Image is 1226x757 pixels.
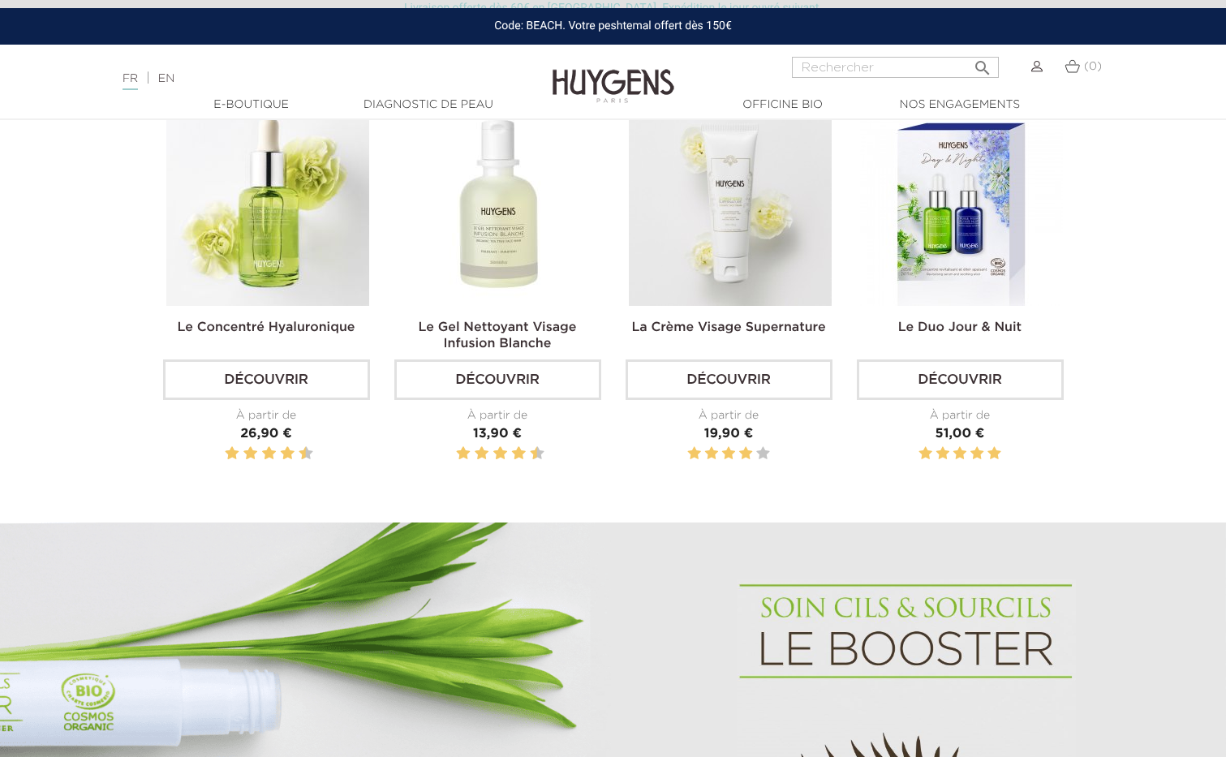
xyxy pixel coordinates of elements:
[898,321,1022,334] a: Le Duo Jour & Nuit
[631,321,825,334] a: La Crème Visage Supernature
[756,444,769,464] label: 5
[240,428,292,441] span: 26,90 €
[1084,61,1102,72] span: (0)
[970,444,983,464] label: 4
[527,444,530,464] label: 9
[471,444,474,464] label: 3
[968,52,997,74] button: 
[936,428,985,441] span: 51,00 €
[114,69,499,88] div: |
[228,444,236,464] label: 2
[259,444,261,464] label: 5
[265,444,273,464] label: 6
[178,321,355,334] a: Le Concentré Hyaluronique
[857,407,1064,424] div: À partir de
[533,444,541,464] label: 10
[722,444,735,464] label: 3
[509,444,511,464] label: 7
[739,444,752,464] label: 4
[497,444,505,464] label: 6
[490,444,493,464] label: 5
[478,444,486,464] label: 4
[302,444,310,464] label: 10
[704,428,753,441] span: 19,90 €
[553,43,674,105] img: Huygens
[626,407,832,424] div: À partir de
[247,444,255,464] label: 4
[705,444,718,464] label: 2
[626,359,832,400] a: Découvrir
[688,444,701,464] label: 1
[973,54,992,73] i: 
[398,103,600,306] img: Le Gel Nettoyant Visage Infusion Blanche 250ml
[879,97,1041,114] a: Nos engagements
[987,444,1000,464] label: 5
[347,97,510,114] a: Diagnostic de peau
[936,444,949,464] label: 2
[419,321,577,351] a: Le Gel Nettoyant Visage Infusion Blanche
[170,97,333,114] a: E-Boutique
[283,444,291,464] label: 8
[240,444,243,464] label: 3
[277,444,280,464] label: 7
[857,359,1064,400] a: Découvrir
[919,444,932,464] label: 1
[163,407,370,424] div: À partir de
[629,103,832,306] img: La Crème Visage Supernature
[394,407,601,424] div: À partir de
[123,73,138,90] a: FR
[222,444,224,464] label: 1
[166,103,369,306] img: Le Concentré Hyaluronique
[792,57,999,78] input: Rechercher
[453,444,455,464] label: 1
[163,359,370,400] a: Découvrir
[953,444,966,464] label: 3
[158,73,174,84] a: EN
[702,97,864,114] a: Officine Bio
[296,444,299,464] label: 9
[473,428,522,441] span: 13,90 €
[459,444,467,464] label: 2
[514,444,523,464] label: 8
[394,359,601,400] a: Découvrir
[860,103,1063,306] img: Le Duo Jour & Nuit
